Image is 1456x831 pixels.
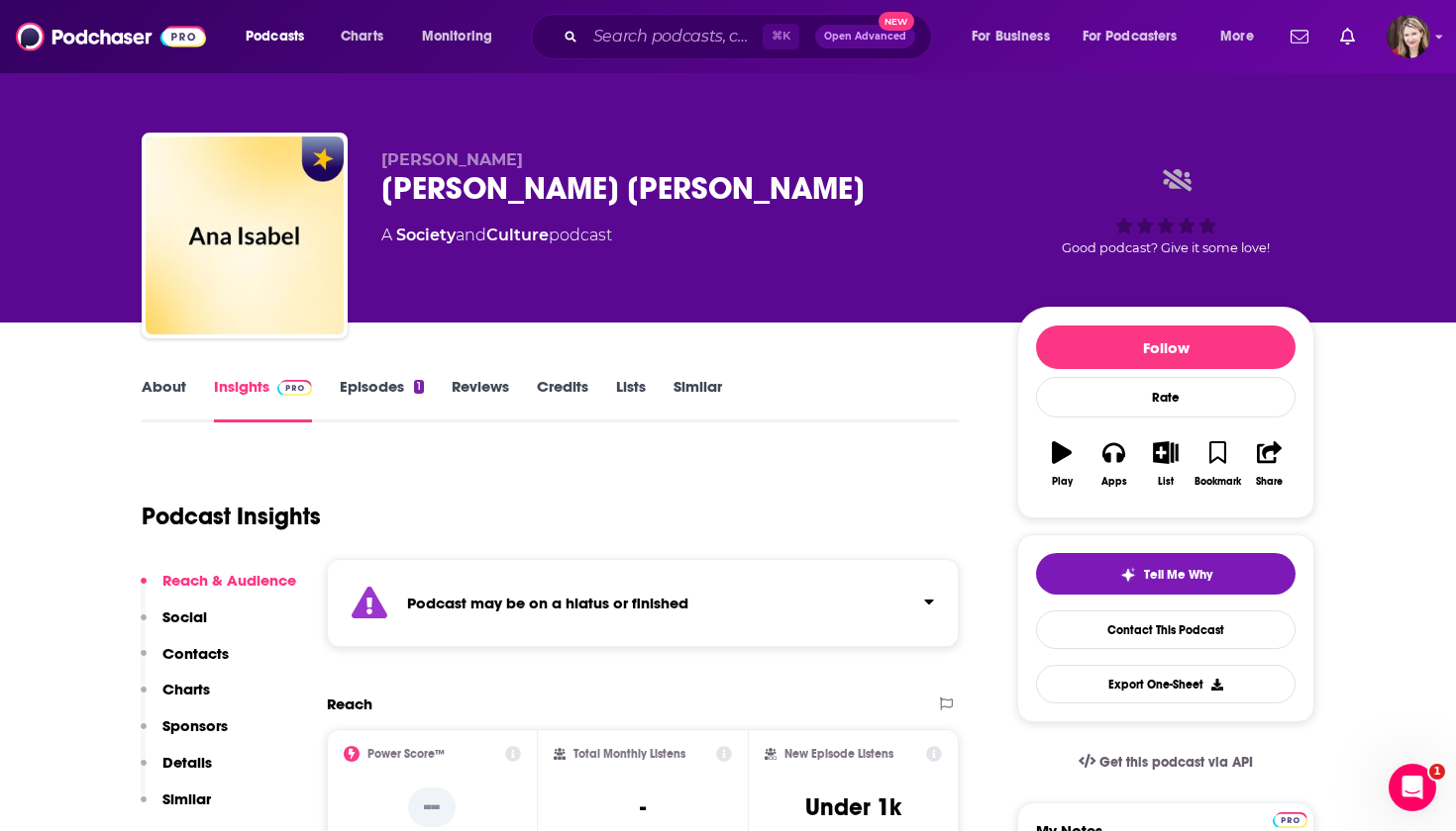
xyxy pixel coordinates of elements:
[1063,738,1269,786] a: Get this podcast via API
[340,377,424,422] a: Episodes1
[214,377,312,422] a: InsightsPodchaser Pro
[1429,764,1445,780] span: 1
[1083,23,1178,50] span: For Podcasters
[162,753,212,772] p: Details
[1144,567,1212,583] span: Tell Me Why
[1283,20,1316,53] a: Show notifications dropdown
[1244,428,1296,500] button: Share
[1389,764,1436,811] iframe: Intercom live chat
[1036,610,1296,649] a: Contact This Podcast
[1017,150,1314,273] div: Good podcast? Give it some love!
[142,377,186,422] a: About
[674,377,722,422] a: Similar
[815,25,915,48] button: Open AdvancedNew
[1387,15,1430,58] span: Logged in as galaxygirl
[141,753,212,789] button: Details
[616,377,646,422] a: Lists
[1036,553,1296,595] button: tell me why sparkleTell Me Why
[1070,21,1206,52] button: open menu
[1036,377,1296,417] div: Rate
[879,12,914,31] span: New
[640,792,646,822] h3: -
[327,694,372,713] h2: Reach
[1387,15,1430,58] button: Show profile menu
[246,23,304,50] span: Podcasts
[1036,665,1296,703] button: Export One-Sheet
[1158,476,1174,488] div: List
[367,747,445,761] h2: Power Score™
[1192,428,1243,500] button: Bookmark
[407,594,688,612] strong: Podcast may be on a hiatus or finished
[1206,21,1279,52] button: open menu
[1273,812,1307,828] img: Podchaser Pro
[763,24,799,49] span: ⌘ K
[784,747,893,761] h2: New Episode Listens
[537,377,588,422] a: Credits
[1120,567,1136,583] img: tell me why sparkle
[1220,23,1254,50] span: More
[1332,20,1363,53] a: Show notifications dropdown
[232,21,330,52] button: open menu
[328,21,395,52] a: Charts
[141,716,228,753] button: Sponsors
[1062,240,1270,255] span: Good podcast? Give it some love!
[1140,428,1192,500] button: List
[327,559,959,647] section: Click to expand status details
[573,747,685,761] h2: Total Monthly Listens
[972,23,1050,50] span: For Business
[277,380,312,396] img: Podchaser Pro
[1101,476,1127,488] div: Apps
[381,224,612,247] div: A podcast
[1387,15,1430,58] img: User Profile
[585,21,763,52] input: Search podcasts, credits, & more...
[141,607,207,644] button: Social
[456,226,486,244] span: and
[414,380,424,394] div: 1
[341,23,383,50] span: Charts
[1036,428,1088,500] button: Play
[162,571,296,590] p: Reach & Audience
[142,502,321,531] h1: Podcast Insights
[381,150,523,169] span: [PERSON_NAME]
[408,21,518,52] button: open menu
[1052,476,1073,488] div: Play
[162,680,210,698] p: Charts
[141,680,210,716] button: Charts
[1256,476,1283,488] div: Share
[141,789,211,826] button: Similar
[408,787,456,827] p: --
[141,571,296,607] button: Reach & Audience
[1088,428,1139,500] button: Apps
[162,716,228,735] p: Sponsors
[1099,754,1253,771] span: Get this podcast via API
[146,137,344,334] img: Ana Isabel
[162,644,229,663] p: Contacts
[162,607,207,626] p: Social
[422,23,492,50] span: Monitoring
[1273,809,1307,828] a: Pro website
[396,226,456,244] a: Society
[1195,476,1241,488] div: Bookmark
[824,32,906,42] span: Open Advanced
[162,789,211,808] p: Similar
[452,377,509,422] a: Reviews
[1036,325,1296,369] button: Follow
[141,644,229,681] button: Contacts
[550,14,951,59] div: Search podcasts, credits, & more...
[16,18,206,55] img: Podchaser - Follow, Share and Rate Podcasts
[805,792,901,822] h3: Under 1k
[958,21,1075,52] button: open menu
[486,226,549,244] a: Culture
